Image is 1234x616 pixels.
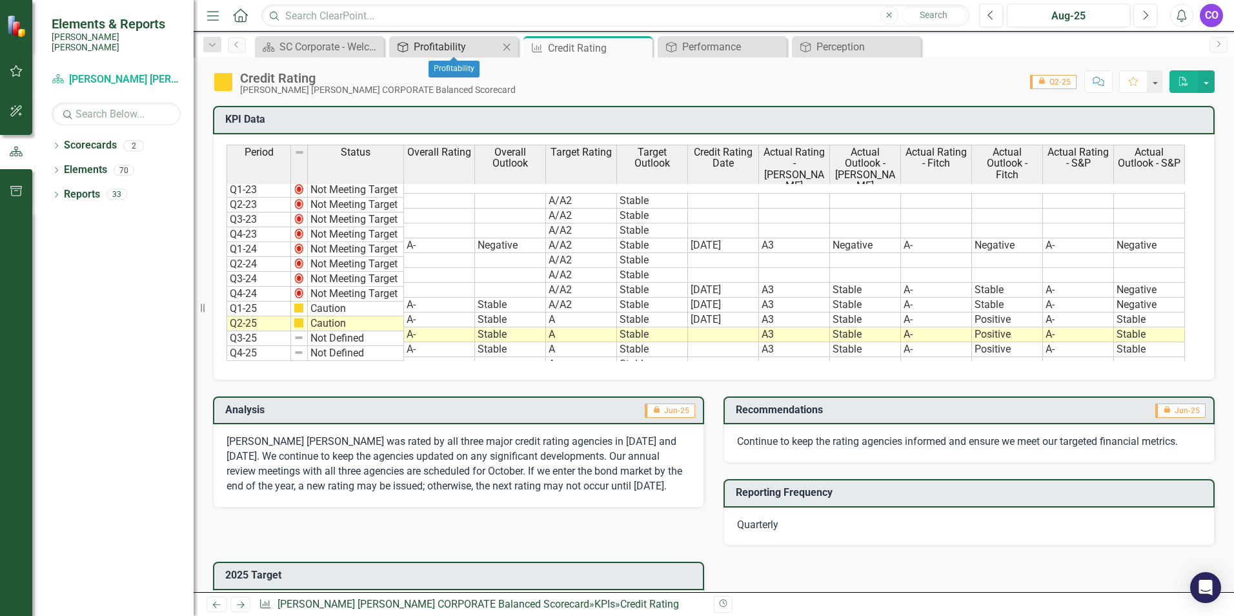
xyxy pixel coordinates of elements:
td: A/A2 [546,193,617,209]
td: A [546,342,617,357]
span: Actual Outlook - Fitch [975,147,1040,181]
img: 2Q== [294,258,304,269]
td: Caution [308,316,404,331]
h3: 2025 Target [225,570,696,581]
td: A- [404,298,475,313]
td: A- [404,238,475,253]
td: Q1-25 [227,302,291,316]
td: [DATE] [688,313,759,327]
td: Stable [475,327,546,342]
td: Negative [830,238,901,253]
span: Overall Rating [407,147,471,158]
td: A- [901,327,972,342]
a: Elements [64,163,107,178]
img: ClearPoint Strategy [6,15,29,37]
a: Scorecards [64,138,117,153]
td: A [546,313,617,327]
td: Not Meeting Target [308,227,404,242]
td: A3 [759,313,830,327]
td: Q4-25 [227,346,291,361]
td: A/A2 [546,268,617,283]
span: Q2-25 [1030,75,1077,89]
td: Not Meeting Target [308,242,404,257]
a: Reports [64,187,100,202]
td: A- [1043,327,1114,342]
td: Positive [972,327,1043,342]
td: Q4-24 [227,287,291,302]
td: A- [1043,283,1114,298]
div: 2 [123,140,144,151]
td: Positive [972,313,1043,327]
img: 8DAGhfEEPCf229AAAAAElFTkSuQmCC [294,347,304,358]
div: [PERSON_NAME] [PERSON_NAME] CORPORATE Balanced Scorecard [240,85,516,95]
span: Status [341,147,370,158]
div: Credit Rating [548,40,649,56]
td: Stable [617,238,688,253]
span: Period [245,147,274,158]
td: Stable [617,357,688,372]
td: Stable [617,268,688,283]
td: Stable [617,223,688,238]
td: Stable [617,193,688,209]
td: Q2-23 [227,198,291,212]
div: Credit Rating [620,598,679,610]
span: Target Rating [551,147,612,158]
input: Search Below... [52,103,181,125]
span: Overall Outlook [478,147,543,169]
td: A3 [759,298,830,313]
td: Positive [972,342,1043,357]
div: 70 [114,165,134,176]
td: A3 [759,342,830,357]
td: Q1-23 [227,182,291,198]
td: A3 [759,327,830,342]
td: Stable [475,313,546,327]
span: Credit Rating Date [691,147,756,169]
button: CO [1200,4,1223,27]
td: Stable [1114,327,1185,342]
td: A- [404,313,475,327]
td: Not Meeting Target [308,287,404,302]
h3: Analysis [225,404,429,416]
p: Continue to keep the rating agencies informed and ensure we meet our targeted financial metrics. [737,435,1201,449]
div: » » [259,597,704,612]
img: 2Q== [294,273,304,283]
td: [DATE] [688,283,759,298]
td: Stable [475,342,546,357]
td: A- [901,298,972,313]
td: A/A2 [546,283,617,298]
td: A3 [759,283,830,298]
img: 2Q== [294,229,304,239]
img: 8DAGhfEEPCf229AAAAAElFTkSuQmCC [294,333,304,343]
td: A [546,357,617,372]
img: 2Q== [294,199,304,209]
td: A/A2 [546,298,617,313]
h3: KPI Data [225,114,1207,125]
td: Not Meeting Target [308,257,404,272]
td: Stable [617,298,688,313]
div: Open Intercom Messenger [1190,572,1221,603]
img: Caution [213,72,234,92]
img: 2Q== [294,184,304,194]
td: A- [1043,342,1114,357]
td: [DATE] [688,298,759,313]
td: Stable [830,283,901,298]
div: Performance [682,39,784,55]
td: Stable [830,342,901,357]
td: Stable [830,298,901,313]
img: 2Q== [294,243,304,254]
td: Stable [617,342,688,357]
td: Q3-24 [227,272,291,287]
h3: Reporting Frequency [736,487,1207,498]
td: Q2-25 [227,316,291,331]
td: A- [404,327,475,342]
p: [PERSON_NAME] [PERSON_NAME] was rated by all three major credit rating agencies in [DATE] and [DA... [227,435,691,493]
td: Stable [1114,342,1185,357]
span: Search [920,10,947,20]
div: Perception [816,39,918,55]
td: A- [901,238,972,253]
td: A [546,327,617,342]
img: 2Q== [294,214,304,224]
td: Q4-23 [227,227,291,242]
a: KPIs [594,598,615,610]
